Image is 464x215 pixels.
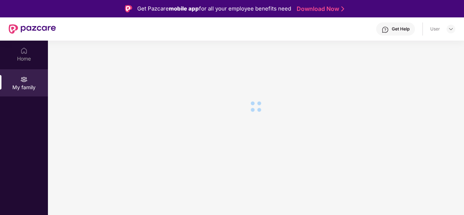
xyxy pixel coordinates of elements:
[137,4,291,13] div: Get Pazcare for all your employee benefits need
[382,26,389,33] img: svg+xml;base64,PHN2ZyBpZD0iSGVscC0zMngzMiIgeG1sbnM9Imh0dHA6Ly93d3cudzMub3JnLzIwMDAvc3ZnIiB3aWR0aD...
[430,26,440,32] div: User
[341,5,344,13] img: Stroke
[392,26,410,32] div: Get Help
[297,5,342,13] a: Download Now
[20,47,28,54] img: svg+xml;base64,PHN2ZyBpZD0iSG9tZSIgeG1sbnM9Imh0dHA6Ly93d3cudzMub3JnLzIwMDAvc3ZnIiB3aWR0aD0iMjAiIG...
[20,76,28,83] img: svg+xml;base64,PHN2ZyB3aWR0aD0iMjAiIGhlaWdodD0iMjAiIHZpZXdCb3g9IjAgMCAyMCAyMCIgZmlsbD0ibm9uZSIgeG...
[448,26,454,32] img: svg+xml;base64,PHN2ZyBpZD0iRHJvcGRvd24tMzJ4MzIiIHhtbG5zPSJodHRwOi8vd3d3LnczLm9yZy8yMDAwL3N2ZyIgd2...
[169,5,199,12] strong: mobile app
[9,24,56,34] img: New Pazcare Logo
[125,5,132,12] img: Logo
